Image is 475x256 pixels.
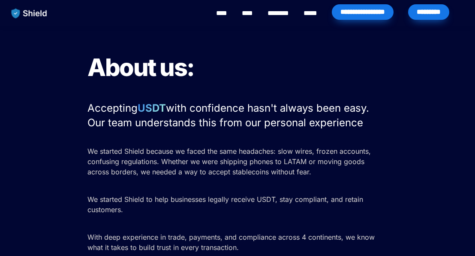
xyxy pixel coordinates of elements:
span: About us: [87,53,194,82]
span: Accepting [87,102,138,114]
span: We started Shield to help businesses legally receive USDT, stay compliant, and retain customers. [87,195,365,214]
span: We started Shield because we faced the same headaches: slow wires, frozen accounts, confusing reg... [87,147,373,176]
img: website logo [7,4,51,22]
span: With deep experience in trade, payments, and compliance across 4 continents, we know what it take... [87,233,377,252]
strong: USDT [138,102,166,114]
span: with confidence hasn't always been easy. Our team understands this from our personal experience [87,102,372,129]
